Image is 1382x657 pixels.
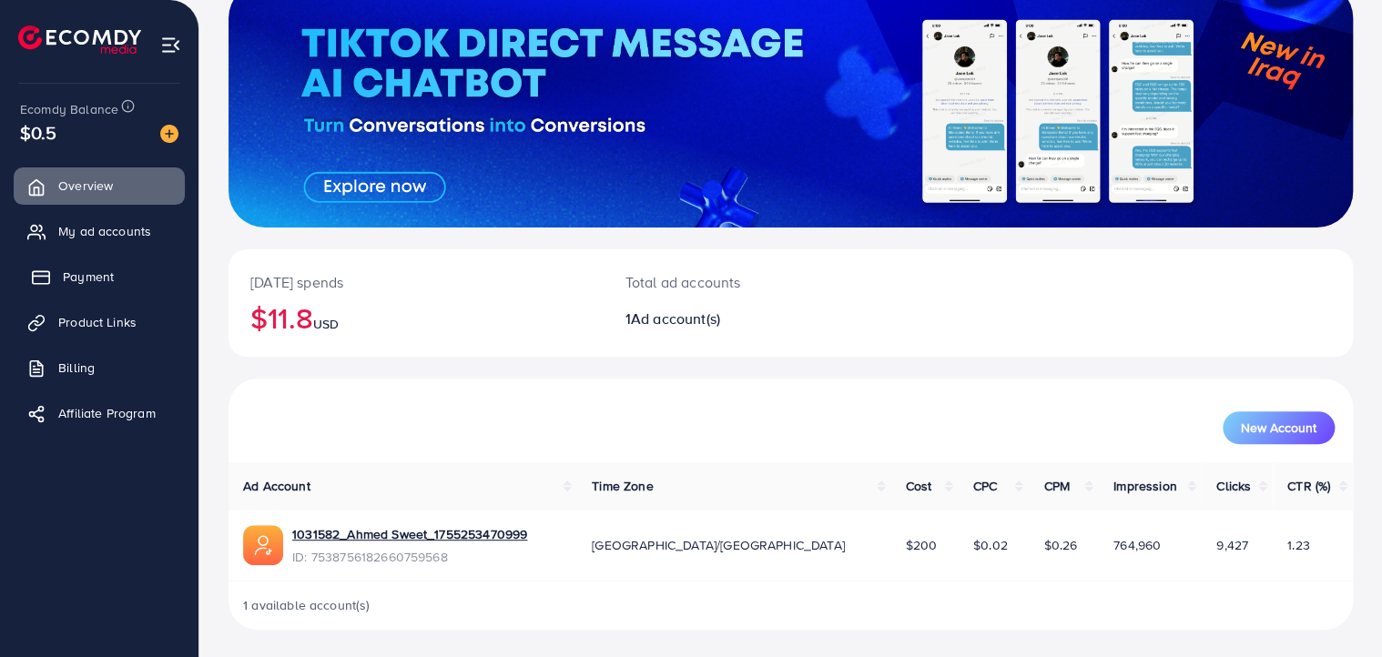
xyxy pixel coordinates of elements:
span: Ad Account [243,477,310,495]
span: Ecomdy Balance [20,100,118,118]
span: Billing [58,359,95,377]
span: New Account [1241,421,1316,434]
span: Product Links [58,313,137,331]
span: [GEOGRAPHIC_DATA]/[GEOGRAPHIC_DATA] [592,536,845,554]
img: logo [18,25,141,54]
span: Payment [63,268,114,286]
span: 9,427 [1216,536,1248,554]
a: Payment [14,258,185,295]
button: New Account [1223,411,1335,444]
a: Product Links [14,304,185,340]
a: 1031582_Ahmed Sweet_1755253470999 [292,525,527,543]
h2: $11.8 [250,300,582,335]
span: Ad account(s) [631,308,720,328]
a: My ad accounts [14,213,185,249]
span: Cost [906,477,932,495]
p: [DATE] spends [250,271,582,293]
span: $0.5 [20,119,57,146]
h2: 1 [625,310,863,328]
span: 1.23 [1287,536,1310,554]
span: 764,960 [1113,536,1161,554]
span: My ad accounts [58,222,151,240]
span: $0.02 [973,536,1008,554]
span: $200 [906,536,938,554]
span: $0.26 [1043,536,1077,554]
span: 1 available account(s) [243,596,371,614]
span: CTR (%) [1287,477,1330,495]
span: Overview [58,177,113,195]
img: menu [160,35,181,56]
span: USD [313,315,339,333]
img: ic-ads-acc.e4c84228.svg [243,525,283,565]
span: Affiliate Program [58,404,156,422]
img: image [160,125,178,143]
span: Clicks [1216,477,1251,495]
span: CPM [1043,477,1069,495]
span: CPC [973,477,997,495]
span: Impression [1113,477,1177,495]
span: Time Zone [592,477,653,495]
iframe: Chat [1305,575,1368,643]
span: ID: 7538756182660759568 [292,548,527,566]
p: Total ad accounts [625,271,863,293]
a: Billing [14,349,185,386]
a: Overview [14,167,185,204]
a: Affiliate Program [14,395,185,431]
